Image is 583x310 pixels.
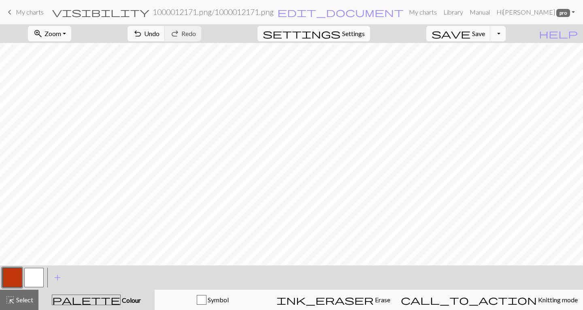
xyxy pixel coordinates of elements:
[277,294,374,306] span: ink_eraser
[374,296,390,304] span: Erase
[556,9,570,17] span: pro
[277,6,404,18] span: edit_document
[493,4,578,20] a: Hi[PERSON_NAME] pro
[28,26,71,41] button: Zoom
[396,290,583,310] button: Knitting mode
[5,5,44,19] a: My charts
[257,26,370,41] button: SettingsSettings
[206,296,229,304] span: Symbol
[466,4,493,20] a: Manual
[153,7,274,17] h2: 1000012171.png / 1000012171.png
[537,296,578,304] span: Knitting mode
[144,30,160,37] span: Undo
[38,290,155,310] button: Colour
[426,26,491,41] button: Save
[128,26,165,41] button: Undo
[5,6,15,18] span: keyboard_arrow_left
[539,28,578,39] span: help
[271,290,396,310] button: Erase
[155,290,271,310] button: Symbol
[401,294,537,306] span: call_to_action
[432,28,470,39] span: save
[121,296,141,304] span: Colour
[5,294,15,306] span: highlight_alt
[342,29,365,38] span: Settings
[52,6,149,18] span: visibility
[52,294,120,306] span: palette
[15,296,33,304] span: Select
[472,30,485,37] span: Save
[53,272,62,283] span: add
[440,4,466,20] a: Library
[263,29,340,38] i: Settings
[133,28,143,39] span: undo
[406,4,440,20] a: My charts
[45,30,61,37] span: Zoom
[16,8,44,16] span: My charts
[33,28,43,39] span: zoom_in
[263,28,340,39] span: settings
